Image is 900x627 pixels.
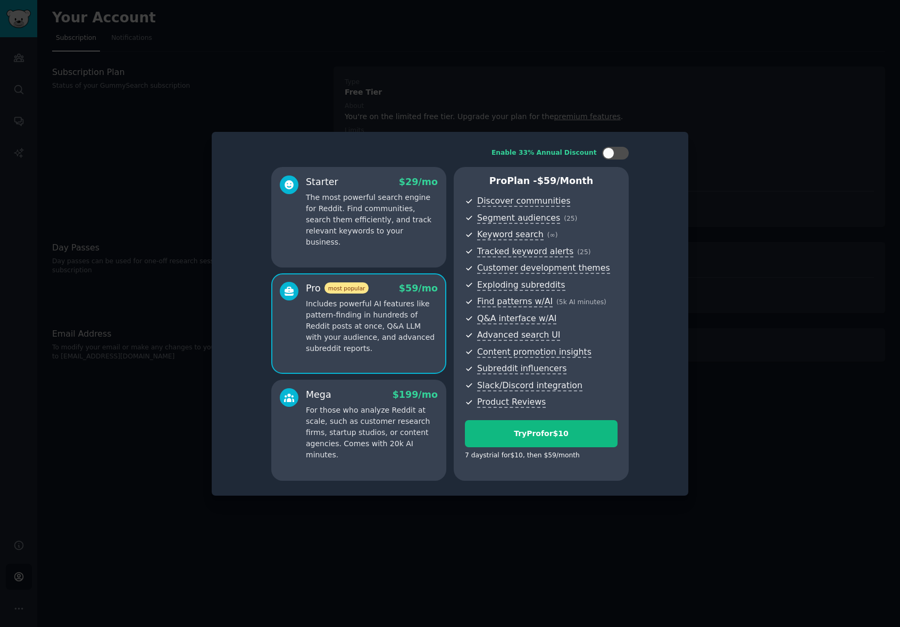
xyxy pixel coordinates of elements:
p: For those who analyze Reddit at scale, such as customer research firms, startup studios, or conte... [306,405,438,461]
span: Segment audiences [477,213,560,224]
div: Enable 33% Annual Discount [491,148,597,158]
div: 7 days trial for $10 , then $ 59 /month [465,451,580,461]
span: $ 29 /mo [399,177,438,187]
span: ( 25 ) [564,215,577,222]
span: Tracked keyword alerts [477,246,573,257]
div: Pro [306,282,369,295]
span: Q&A interface w/AI [477,313,556,324]
span: Subreddit influencers [477,363,566,374]
span: Product Reviews [477,397,546,408]
p: Includes powerful AI features like pattern-finding in hundreds of Reddit posts at once, Q&A LLM w... [306,298,438,354]
span: Keyword search [477,229,544,240]
span: ( ∞ ) [547,231,558,239]
div: Starter [306,175,338,189]
span: Exploding subreddits [477,280,565,291]
span: $ 59 /month [537,175,594,186]
span: Discover communities [477,196,570,207]
span: $ 59 /mo [399,283,438,294]
p: The most powerful search engine for Reddit. Find communities, search them efficiently, and track ... [306,192,438,248]
p: Pro Plan - [465,174,618,188]
span: Find patterns w/AI [477,296,553,307]
span: most popular [324,282,369,294]
div: Mega [306,388,331,402]
button: TryProfor$10 [465,420,618,447]
span: Customer development themes [477,263,610,274]
span: Advanced search UI [477,330,560,341]
span: Content promotion insights [477,347,591,358]
span: ( 25 ) [577,248,590,256]
span: ( 5k AI minutes ) [556,298,606,306]
span: $ 199 /mo [393,389,438,400]
div: Try Pro for $10 [465,428,617,439]
span: Slack/Discord integration [477,380,582,391]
